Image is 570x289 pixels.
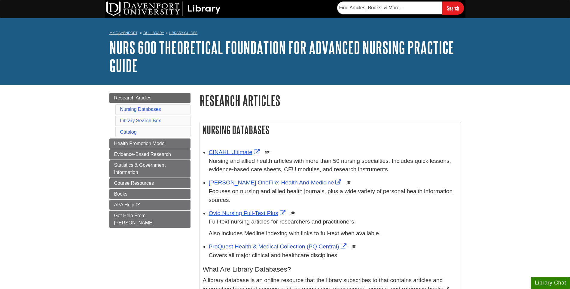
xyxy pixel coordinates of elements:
[114,163,166,175] span: Statistics & Government Information
[109,149,191,160] a: Evidence-Based Research
[109,189,191,199] a: Books
[209,149,261,155] a: Link opens in new window
[143,31,164,35] a: DU Library
[346,180,351,185] img: Scholarly or Peer Reviewed
[337,2,464,14] form: Searches DU Library's articles, books, and more
[109,30,137,35] a: My Davenport
[291,211,295,215] img: Scholarly or Peer Reviewed
[106,2,221,16] img: DU Library
[265,150,270,155] img: Scholarly or Peer Reviewed
[209,187,458,205] p: Focuses on nursing and allied health journals, plus a wide variety of personal health information...
[109,138,191,149] a: Health Promotion Model
[114,141,166,146] span: Health Promotion Model
[114,95,152,100] span: Research Articles
[120,107,161,112] a: Nursing Databases
[114,181,154,186] span: Course Resources
[109,29,461,38] nav: breadcrumb
[531,277,570,289] button: Library Chat
[203,266,458,273] h4: What Are Library Databases?
[352,244,356,249] img: Scholarly or Peer Reviewed
[109,93,191,228] div: Guide Page Menu
[114,152,171,157] span: Evidence-Based Research
[109,160,191,178] a: Statistics & Government Information
[120,129,137,135] a: Catalog
[209,179,343,186] a: Link opens in new window
[109,211,191,228] a: Get Help From [PERSON_NAME]
[114,191,127,196] span: Books
[209,157,458,174] p: Nursing and allied health articles with more than 50 nursing specialties. Includes quick lessons,...
[209,251,458,260] p: Covers all major clinical and healthcare disciplines.
[120,118,161,123] a: Library Search Box
[109,93,191,103] a: Research Articles
[200,122,461,138] h2: Nursing Databases
[109,200,191,210] a: APA Help
[209,218,458,226] p: Full-text nursing articles for researchers and practitioners.
[209,229,458,238] p: Also includes Medline indexing with links to full-text when available.
[337,2,442,14] input: Find Articles, Books, & More...
[169,31,197,35] a: Library Guides
[209,210,287,216] a: Link opens in new window
[209,243,348,250] a: Link opens in new window
[114,213,154,225] span: Get Help From [PERSON_NAME]
[109,38,454,75] a: NURS 600 Theoretical Foundation for Advanced Nursing Practice Guide
[136,203,141,207] i: This link opens in a new window
[109,178,191,188] a: Course Resources
[114,202,134,207] span: APA Help
[442,2,464,14] input: Search
[200,93,461,108] h1: Research Articles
